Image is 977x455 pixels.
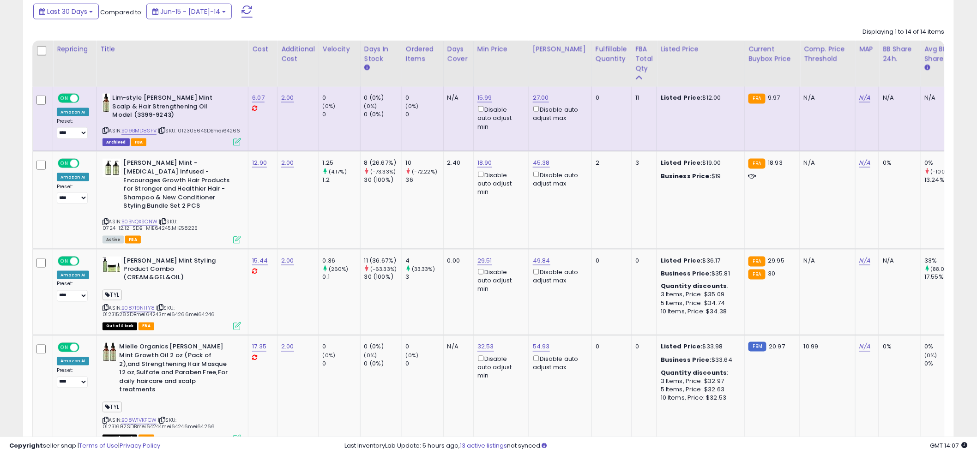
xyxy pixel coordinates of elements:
[859,158,870,168] a: N/A
[661,282,727,291] b: Quantity discounts
[406,343,443,351] div: 0
[477,158,492,168] a: 18.90
[33,4,99,19] button: Last 30 Days
[924,159,962,167] div: 0%
[364,94,402,102] div: 0 (0%)
[477,256,492,265] a: 29.51
[323,110,360,119] div: 0
[406,176,443,184] div: 36
[103,159,241,242] div: ASIN:
[533,158,550,168] a: 45.38
[364,176,402,184] div: 30 (100%)
[364,110,402,119] div: 0 (0%)
[57,173,89,181] div: Amazon AI
[883,257,913,265] div: N/A
[323,257,360,265] div: 0.36
[748,94,766,104] small: FBA
[533,170,585,188] div: Disable auto adjust max
[78,160,93,168] span: OFF
[160,7,220,16] span: Jun-15 - [DATE]-14
[661,257,737,265] div: $36.17
[100,44,244,54] div: Title
[123,159,235,212] b: [PERSON_NAME] Mint - [MEDICAL_DATA] Infused - Encourages Growth Hair Products for Stronger and He...
[103,402,122,413] span: TYL
[661,269,712,278] b: Business Price:
[103,305,215,318] span: | SKU: 01231528SDBmei64243mei64266mei64246
[924,44,958,64] div: Avg BB Share
[103,159,121,177] img: 41CpiVC5bSL._SL40_.jpg
[635,343,650,351] div: 0
[281,256,294,265] a: 2.00
[59,160,70,168] span: ON
[883,343,913,351] div: 0%
[661,356,737,365] div: $33.64
[859,44,875,54] div: MAP
[859,93,870,102] a: N/A
[661,94,737,102] div: $12.00
[57,357,89,365] div: Amazon AI
[863,28,945,36] div: Displaying 1 to 14 of 14 items
[59,344,70,352] span: ON
[103,257,121,273] img: 41nunP5PduL._SL40_.jpg
[661,172,737,180] div: $19
[158,127,240,134] span: | SKU: 01230564SDBmei64266
[103,343,117,361] img: 41IJoq5aTaL._SL40_.jpg
[121,417,157,425] a: B08W1VKFCW
[661,93,703,102] b: Listed Price:
[768,269,775,278] span: 30
[364,159,402,167] div: 8 (26.67%)
[661,158,703,167] b: Listed Price:
[931,168,952,175] small: (-100%)
[661,343,737,351] div: $33.98
[661,291,737,299] div: 3 Items, Price: $35.09
[57,271,89,279] div: Amazon AI
[406,360,443,368] div: 0
[533,104,585,122] div: Disable auto adjust max
[78,95,93,102] span: OFF
[661,377,737,386] div: 3 Items, Price: $32.97
[112,94,224,122] b: Lim-style [PERSON_NAME] Mint Scalp & Hair Strengthening Oil Model (3399-9243)
[123,257,235,285] b: [PERSON_NAME] Mint Styling Product Combo (CREAM&GEL&OIL)
[533,93,549,102] a: 27.00
[323,176,360,184] div: 1.2
[121,218,157,226] a: B0BNQXSCNW
[661,172,712,180] b: Business Price:
[119,343,231,396] b: Mielle Organics [PERSON_NAME] Mint Growth Oil 2 oz (Pack of 2),and Strengthening Hair Masque 12 o...
[406,159,443,167] div: 10
[533,342,550,352] a: 54.93
[661,299,737,308] div: 5 Items, Price: $34.74
[323,352,336,359] small: (0%)
[79,441,118,450] a: Terms of Use
[329,168,347,175] small: (4.17%)
[596,343,624,351] div: 0
[477,170,522,197] div: Disable auto adjust min
[406,257,443,265] div: 4
[661,386,737,394] div: 5 Items, Price: $32.63
[100,8,143,17] span: Compared to:
[661,159,737,167] div: $19.00
[804,44,851,64] div: Comp. Price Threshold
[477,104,522,131] div: Disable auto adjust min
[252,256,268,265] a: 15.44
[804,159,848,167] div: N/A
[364,360,402,368] div: 0 (0%)
[281,44,315,64] div: Additional Cost
[447,44,470,64] div: Days Cover
[406,273,443,281] div: 3
[9,442,160,450] div: seller snap | |
[477,267,522,294] div: Disable auto adjust min
[78,344,93,352] span: OFF
[596,159,624,167] div: 2
[748,257,766,267] small: FBA
[323,273,360,281] div: 0.1
[768,93,780,102] span: 9.97
[412,168,437,175] small: (-72.22%)
[364,257,402,265] div: 11 (36.67%)
[370,265,397,273] small: (-63.33%)
[323,94,360,102] div: 0
[804,257,848,265] div: N/A
[57,118,89,139] div: Preset:
[57,368,89,389] div: Preset:
[103,94,241,145] div: ASIN:
[103,94,110,112] img: 31KYcIeUzPL._SL40_.jpg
